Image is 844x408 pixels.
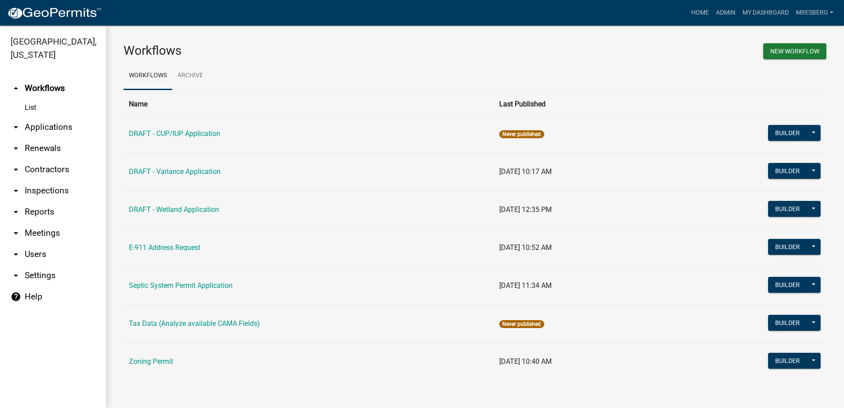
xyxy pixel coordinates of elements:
button: Builder [768,353,807,369]
i: arrow_drop_down [11,164,21,175]
button: Builder [768,277,807,293]
a: Admin [712,4,739,21]
a: DRAFT - Variance Application [129,167,221,176]
a: DRAFT - Wetland Application [129,205,219,214]
i: arrow_drop_down [11,122,21,132]
button: New Workflow [763,43,826,59]
span: [DATE] 10:52 AM [499,243,552,252]
a: E-911 Address Request [129,243,200,252]
a: Zoning Permit [129,357,173,366]
span: Never published [499,320,544,328]
th: Last Published [494,93,659,115]
span: [DATE] 10:17 AM [499,167,552,176]
span: [DATE] 11:34 AM [499,281,552,290]
i: arrow_drop_down [11,185,21,196]
span: Never published [499,130,544,138]
a: My Dashboard [739,4,792,21]
a: mresberg [792,4,837,21]
button: Builder [768,163,807,179]
a: Tax Data (Analyze available CAMA Fields) [129,319,260,328]
button: Builder [768,315,807,331]
button: Builder [768,239,807,255]
a: DRAFT - CUP/IUP Application [129,129,220,138]
i: arrow_drop_down [11,270,21,281]
a: Septic System Permit Application [129,281,233,290]
i: arrow_drop_down [11,143,21,154]
i: arrow_drop_down [11,207,21,217]
th: Name [124,93,494,115]
button: Builder [768,125,807,141]
span: [DATE] 12:35 PM [499,205,552,214]
a: Workflows [124,62,172,90]
button: Builder [768,201,807,217]
h3: Workflows [124,43,468,58]
i: arrow_drop_down [11,228,21,238]
i: arrow_drop_up [11,83,21,94]
i: help [11,291,21,302]
i: arrow_drop_down [11,249,21,260]
span: [DATE] 10:40 AM [499,357,552,366]
a: Home [688,4,712,21]
a: Archive [172,62,208,90]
